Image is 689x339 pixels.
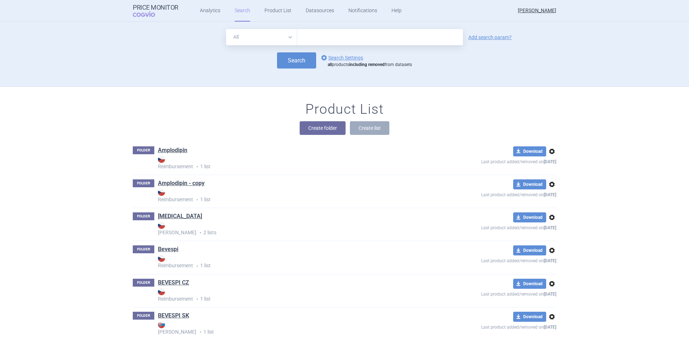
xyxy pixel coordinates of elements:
p: FOLDER [133,179,154,187]
div: products from datasets [328,62,412,68]
strong: Reimbursement [158,288,429,302]
img: SK [158,321,165,328]
button: Download [513,245,546,255]
i: • [196,329,203,336]
p: FOLDER [133,279,154,287]
a: Add search param? [468,35,512,40]
i: • [193,296,200,303]
i: • [193,196,200,203]
strong: all [328,62,332,67]
img: CZ [158,288,165,295]
p: 1 list [158,156,429,170]
h1: Product List [305,101,384,118]
h1: BEVESPI CZ [158,279,189,288]
button: Search [277,52,316,69]
img: CZ [158,222,165,229]
a: Price MonitorCOGVIO [133,4,178,18]
p: Last product added/removed on [429,322,556,331]
strong: Reimbursement [158,189,429,202]
h1: Amplodipin - copy [158,179,205,189]
p: FOLDER [133,312,154,320]
p: Last product added/removed on [429,255,556,264]
h1: Bevespi [158,245,178,255]
a: [MEDICAL_DATA] [158,212,202,220]
strong: [DATE] [544,159,556,164]
button: Download [513,179,546,189]
p: 2 lists [158,222,429,236]
button: Create list [350,121,389,135]
p: FOLDER [133,146,154,154]
strong: Price Monitor [133,4,178,11]
p: 1 list [158,288,429,303]
p: Last product added/removed on [429,189,556,198]
i: • [193,163,200,170]
p: FOLDER [133,245,154,253]
a: BEVESPI CZ [158,279,189,287]
i: • [196,229,203,236]
p: Last product added/removed on [429,289,556,298]
strong: Reimbursement [158,156,429,169]
p: Last product added/removed on [429,156,556,165]
h1: Amplodipin [158,146,187,156]
strong: [DATE] [544,292,556,297]
a: Bevespi [158,245,178,253]
strong: including removed [349,62,385,67]
span: COGVIO [133,11,165,17]
strong: [DATE] [544,325,556,330]
img: CZ [158,255,165,262]
a: Amplodipin - copy [158,179,205,187]
strong: [PERSON_NAME] [158,321,429,335]
h1: Arimidex [158,212,202,222]
strong: [PERSON_NAME] [158,222,429,235]
button: Download [513,312,546,322]
strong: [DATE] [544,192,556,197]
button: Download [513,212,546,222]
button: Create folder [300,121,346,135]
a: Amplodipin [158,146,187,154]
button: Download [513,279,546,289]
img: CZ [158,156,165,163]
p: 1 list [158,255,429,269]
strong: Reimbursement [158,255,429,268]
i: • [193,263,200,270]
strong: [DATE] [544,258,556,263]
p: Last product added/removed on [429,222,556,231]
a: BEVESPI SK [158,312,189,320]
strong: [DATE] [544,225,556,230]
p: FOLDER [133,212,154,220]
h1: BEVESPI SK [158,312,189,321]
button: Download [513,146,546,156]
a: Search Settings [320,53,363,62]
p: 1 list [158,321,429,336]
p: 1 list [158,189,429,203]
img: CZ [158,189,165,196]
